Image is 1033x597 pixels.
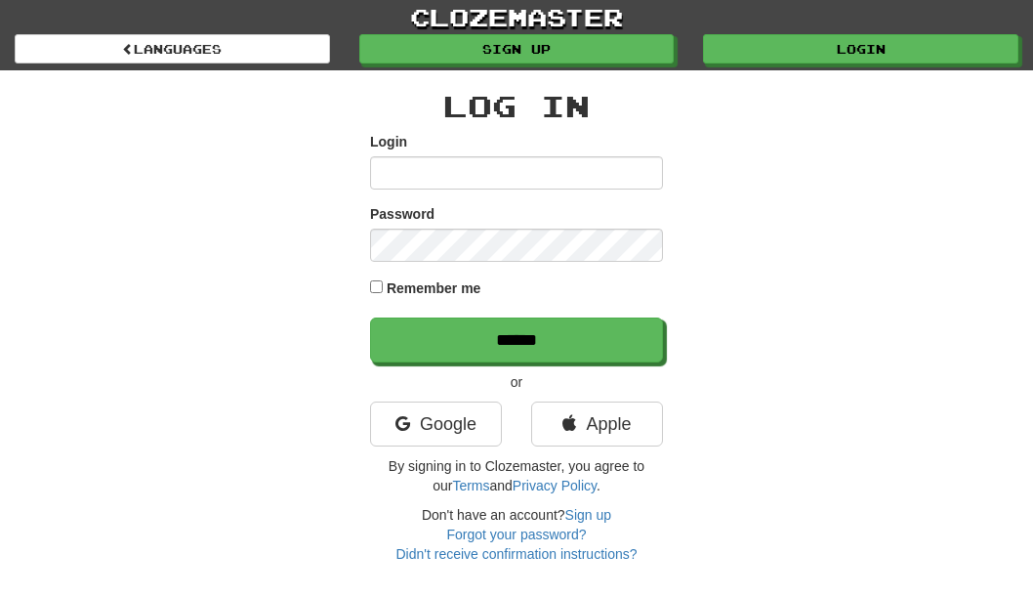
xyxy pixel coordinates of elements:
label: Remember me [387,278,481,298]
p: By signing in to Clozemaster, you agree to our and . [370,456,663,495]
a: Sign up [359,34,675,64]
a: Languages [15,34,330,64]
a: Forgot your password? [446,527,586,542]
a: Google [370,402,502,447]
p: or [370,372,663,392]
a: Terms [452,478,489,493]
div: Don't have an account? [370,505,663,564]
a: Privacy Policy [513,478,597,493]
a: Didn't receive confirmation instructions? [395,546,637,562]
label: Password [370,204,434,224]
h2: Log In [370,90,663,122]
a: Login [703,34,1018,64]
a: Apple [531,402,663,447]
a: Sign up [565,507,611,523]
label: Login [370,132,407,151]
